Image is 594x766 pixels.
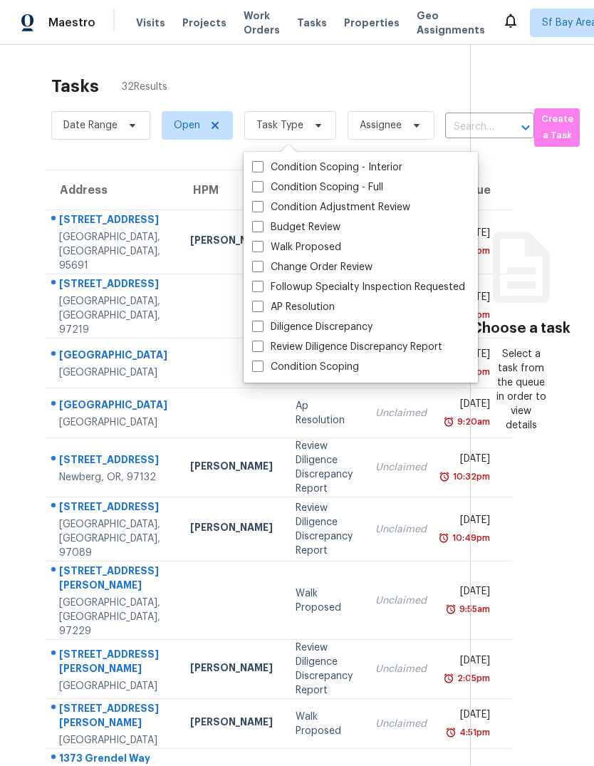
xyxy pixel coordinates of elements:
[59,398,167,415] div: [GEOGRAPHIC_DATA]
[59,596,167,638] div: [GEOGRAPHIC_DATA], [GEOGRAPHIC_DATA], 97229
[252,260,372,274] label: Change Order Review
[252,200,410,214] label: Condition Adjustment Review
[344,16,400,30] span: Properties
[296,710,353,738] div: Walk Proposed
[449,513,490,531] div: [DATE]
[534,108,580,147] button: Create a Task
[252,240,341,254] label: Walk Proposed
[190,459,273,477] div: [PERSON_NAME]
[59,517,167,560] div: [GEOGRAPHIC_DATA], [GEOGRAPHIC_DATA], 97089
[296,501,353,558] div: Review Diligence Discrepancy Report
[252,180,383,195] label: Condition Scoping - Full
[59,276,167,294] div: [STREET_ADDRESS]
[59,470,167,485] div: Newberg, OR, 97132
[454,671,490,685] div: 2:05pm
[360,118,402,133] span: Assignee
[190,520,273,538] div: [PERSON_NAME]
[252,160,402,175] label: Condition Scoping - Interior
[59,500,167,517] div: [STREET_ADDRESS]
[59,212,167,230] div: [STREET_ADDRESS]
[59,564,167,596] div: [STREET_ADDRESS][PERSON_NAME]
[516,118,536,138] button: Open
[296,399,353,428] div: Ap Resolution
[244,9,280,37] span: Work Orders
[375,717,427,731] div: Unclaimed
[59,647,167,679] div: [STREET_ADDRESS][PERSON_NAME]
[51,79,99,93] h2: Tasks
[252,340,442,354] label: Review Diligence Discrepancy Report
[443,671,454,685] img: Overdue Alarm Icon
[450,470,490,484] div: 10:32pm
[471,321,570,336] h3: Choose a task
[375,522,427,537] div: Unclaimed
[174,118,200,133] span: Open
[454,415,490,429] div: 9:20am
[449,708,490,725] div: [DATE]
[59,415,167,430] div: [GEOGRAPHIC_DATA]
[445,602,457,616] img: Overdue Alarm Icon
[182,16,226,30] span: Projects
[179,170,284,210] th: HPM
[59,733,167,747] div: [GEOGRAPHIC_DATA]
[252,280,465,294] label: Followup Specialty Inspection Requested
[296,439,353,496] div: Review Diligence Discrepancy Report
[297,18,327,28] span: Tasks
[445,725,457,740] img: Overdue Alarm Icon
[296,586,353,615] div: Walk Proposed
[449,653,490,671] div: [DATE]
[496,347,546,433] div: Select a task from the queue in order to view details
[252,220,340,234] label: Budget Review
[190,715,273,733] div: [PERSON_NAME]
[541,111,573,144] span: Create a Task
[122,80,167,94] span: 32 Results
[443,415,454,429] img: Overdue Alarm Icon
[449,452,490,470] div: [DATE]
[417,9,485,37] span: Geo Assignments
[59,452,167,470] div: [STREET_ADDRESS]
[46,170,179,210] th: Address
[439,470,450,484] img: Overdue Alarm Icon
[438,531,449,545] img: Overdue Alarm Icon
[136,16,165,30] span: Visits
[256,118,303,133] span: Task Type
[190,661,273,678] div: [PERSON_NAME]
[375,460,427,475] div: Unclaimed
[252,300,335,314] label: AP Resolution
[252,320,372,334] label: Diligence Discrepancy
[252,360,359,374] label: Condition Scoping
[296,641,353,698] div: Review Diligence Discrepancy Report
[59,230,167,273] div: [GEOGRAPHIC_DATA], [GEOGRAPHIC_DATA], 95691
[457,602,490,616] div: 9:55am
[59,294,167,337] div: [GEOGRAPHIC_DATA], [GEOGRAPHIC_DATA], 97219
[375,662,427,676] div: Unclaimed
[59,679,167,693] div: [GEOGRAPHIC_DATA]
[48,16,95,30] span: Maestro
[449,531,490,545] div: 10:49pm
[59,366,167,380] div: [GEOGRAPHIC_DATA]
[59,348,167,366] div: [GEOGRAPHIC_DATA]
[457,725,490,740] div: 4:51pm
[449,397,490,415] div: [DATE]
[449,584,490,602] div: [DATE]
[375,406,427,420] div: Unclaimed
[375,594,427,608] div: Unclaimed
[190,233,273,251] div: [PERSON_NAME]
[59,701,167,733] div: [STREET_ADDRESS][PERSON_NAME]
[445,116,494,138] input: Search by address
[63,118,118,133] span: Date Range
